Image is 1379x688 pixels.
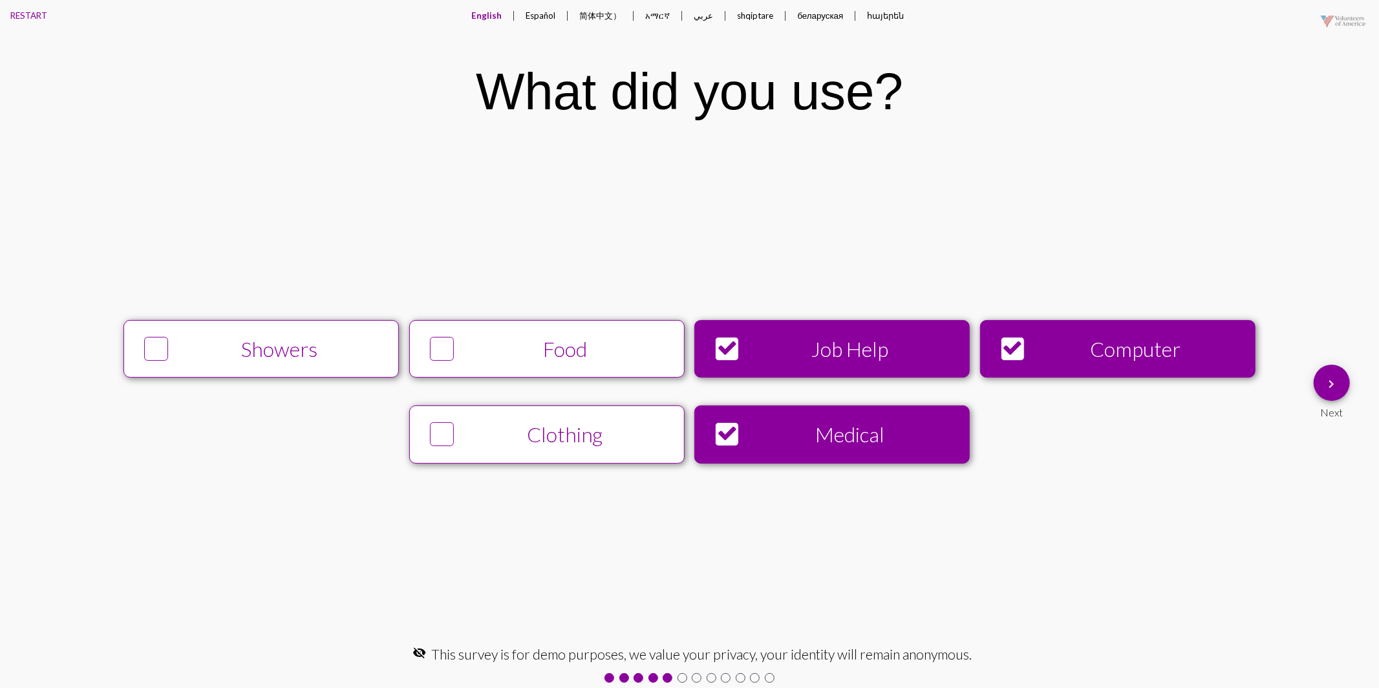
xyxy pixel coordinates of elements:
[1314,365,1350,401] button: Next Question
[745,336,956,361] div: Job Help
[460,422,670,447] div: Clothing
[1031,336,1241,361] div: Computer
[476,62,903,122] div: What did you use?
[745,422,956,447] div: Medical
[694,405,970,464] button: Medical
[1314,401,1350,418] div: Next
[980,320,1256,378] button: Computer
[431,646,972,663] span: This survey is for demo purposes, we value your privacy, your identity will remain anonymous.
[1324,376,1340,392] mat-icon: Next Question
[123,320,399,378] button: Showers
[409,320,685,378] button: Food
[1311,3,1376,39] img: VOAmerica-1920-logo-pos-alpha-20210513.png
[460,336,670,361] div: Food
[175,336,385,361] div: Showers
[694,320,970,378] button: Job Help
[409,405,685,464] button: Clothing
[412,646,426,660] mat-icon: visibility_off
